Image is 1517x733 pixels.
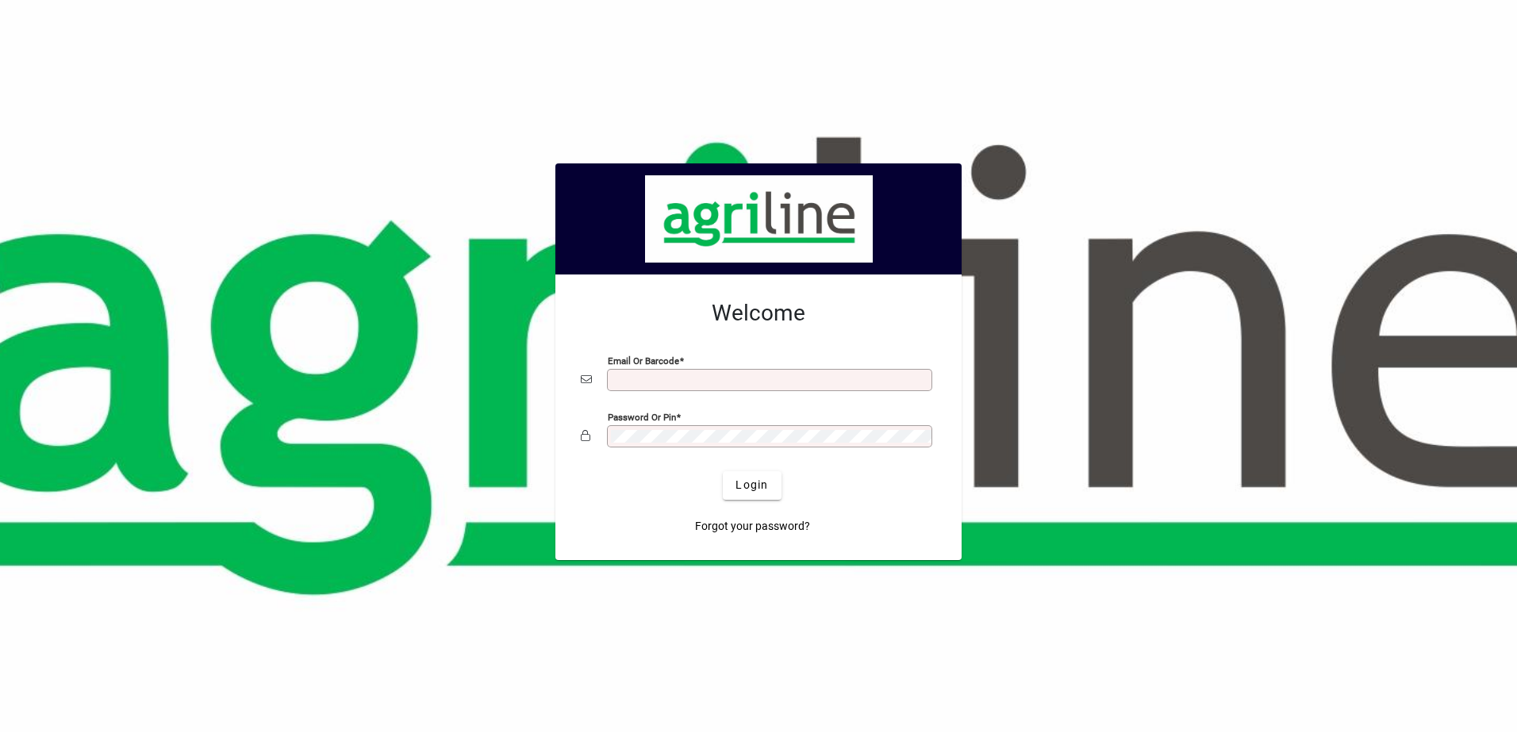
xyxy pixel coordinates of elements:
[608,411,676,422] mat-label: Password or Pin
[695,518,810,535] span: Forgot your password?
[689,512,816,541] a: Forgot your password?
[735,477,768,493] span: Login
[723,471,781,500] button: Login
[608,355,679,366] mat-label: Email or Barcode
[581,300,936,327] h2: Welcome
